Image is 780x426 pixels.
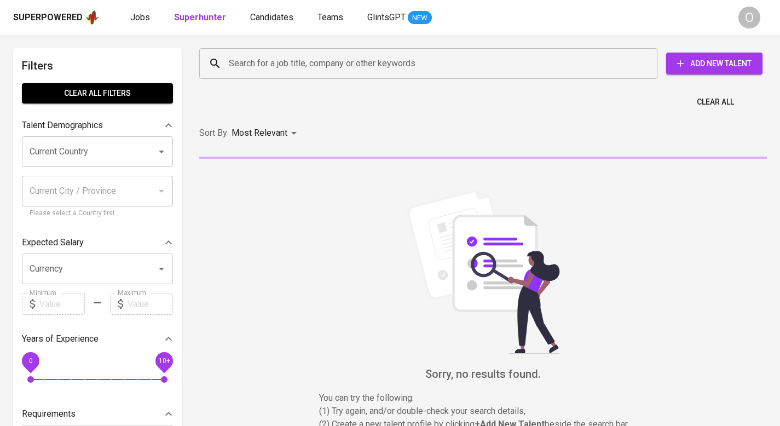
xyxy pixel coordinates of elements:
img: file_searching.svg [401,189,565,354]
p: Expected Salary [22,236,84,249]
button: Open [154,144,169,159]
a: GlintsGPT NEW [367,11,432,25]
p: (1) Try again, and/or double-check your search details, [319,405,648,418]
span: Clear All filters [31,87,164,100]
button: Add New Talent [666,53,762,74]
p: Years of Experience [22,332,99,346]
span: 0 [28,357,32,365]
span: Add New Talent [675,57,754,71]
a: Superhunter [174,11,228,25]
a: Jobs [130,11,152,25]
span: GlintsGPT [367,12,406,22]
p: Talent Demographics [22,119,103,132]
div: Superpowered [13,11,83,24]
button: Clear All filters [22,83,173,103]
p: You can try the following : [319,392,648,405]
div: Requirements [22,403,173,425]
input: Value [128,293,173,315]
button: Open [154,261,169,277]
img: app logo [85,9,100,26]
button: Clear All [692,92,738,112]
p: Requirements [22,407,76,421]
h6: Sorry, no results found. [199,365,767,383]
p: Please select a Country first [30,208,165,219]
div: Most Relevant [232,123,301,143]
b: Superhunter [174,12,226,22]
h6: Filters [22,57,173,74]
div: Talent Demographics [22,114,173,136]
a: Superpoweredapp logo [13,9,100,26]
p: Sort By [199,126,227,140]
span: Jobs [130,12,150,22]
a: Candidates [250,11,296,25]
span: Teams [317,12,343,22]
div: Expected Salary [22,232,173,254]
input: Value [39,293,85,315]
div: O [738,7,760,28]
span: Candidates [250,12,293,22]
span: Clear All [697,95,734,109]
div: Years of Experience [22,328,173,350]
span: 10+ [158,357,170,365]
p: Most Relevant [232,126,287,140]
a: Teams [317,11,345,25]
span: NEW [408,13,432,24]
